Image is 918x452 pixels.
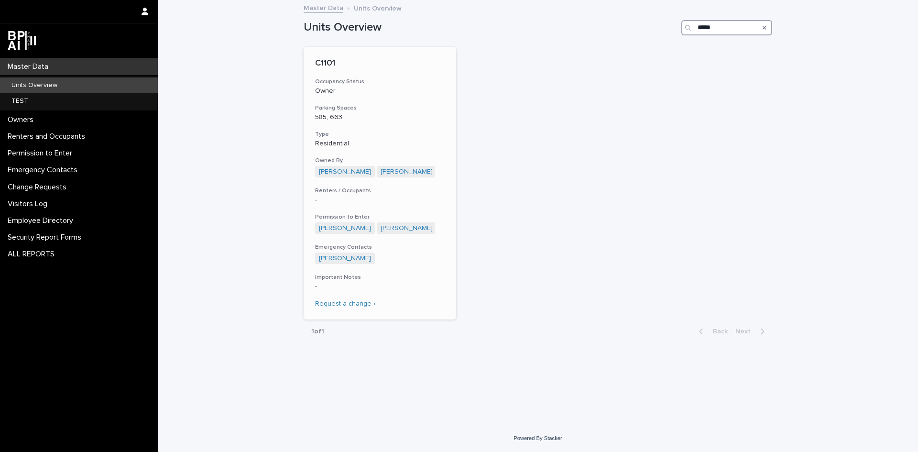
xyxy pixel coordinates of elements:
p: Change Requests [4,183,74,192]
p: Emergency Contacts [4,165,85,175]
h3: Owned By [315,157,445,165]
h3: Renters / Occupants [315,187,445,195]
p: ALL REPORTS [4,250,62,259]
input: Search [681,20,772,35]
button: Next [732,327,772,336]
img: dwgmcNfxSF6WIOOXiGgu [8,31,36,50]
a: [PERSON_NAME] [319,168,371,176]
a: Master Data [304,2,343,13]
a: [PERSON_NAME] [381,168,433,176]
p: Permission to Enter [4,149,80,158]
h3: Type [315,131,445,138]
p: Security Report Forms [4,233,89,242]
a: [PERSON_NAME] [319,254,371,263]
a: [PERSON_NAME] [319,224,371,232]
p: Owners [4,115,41,124]
h3: Parking Spaces [315,104,445,112]
h1: Units Overview [304,21,678,34]
p: Visitors Log [4,199,55,209]
p: - [315,283,445,291]
p: Units Overview [4,81,65,89]
p: Renters and Occupants [4,132,93,141]
p: Units Overview [354,2,402,13]
h3: Permission to Enter [315,213,445,221]
p: Employee Directory [4,216,81,225]
h3: Important Notes [315,274,445,281]
p: TEST [4,97,36,105]
p: 1 of 1 [304,320,332,343]
h3: Emergency Contacts [315,243,445,251]
span: Back [707,328,728,335]
button: Back [691,327,732,336]
a: C1101Occupancy StatusOwnerParking Spaces585, 663TypeResidentialOwned By[PERSON_NAME] [PERSON_NAME... [304,47,456,320]
h3: Occupancy Status [315,78,445,86]
p: C1101 [315,58,445,69]
a: [PERSON_NAME] [381,224,433,232]
p: Residential [315,140,445,148]
p: Owner [315,87,445,95]
p: Master Data [4,62,56,71]
p: - [315,196,445,204]
p: 585, 663 [315,113,445,121]
a: Powered By Stacker [514,435,562,441]
span: Next [735,328,756,335]
a: Request a change › [315,300,375,307]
